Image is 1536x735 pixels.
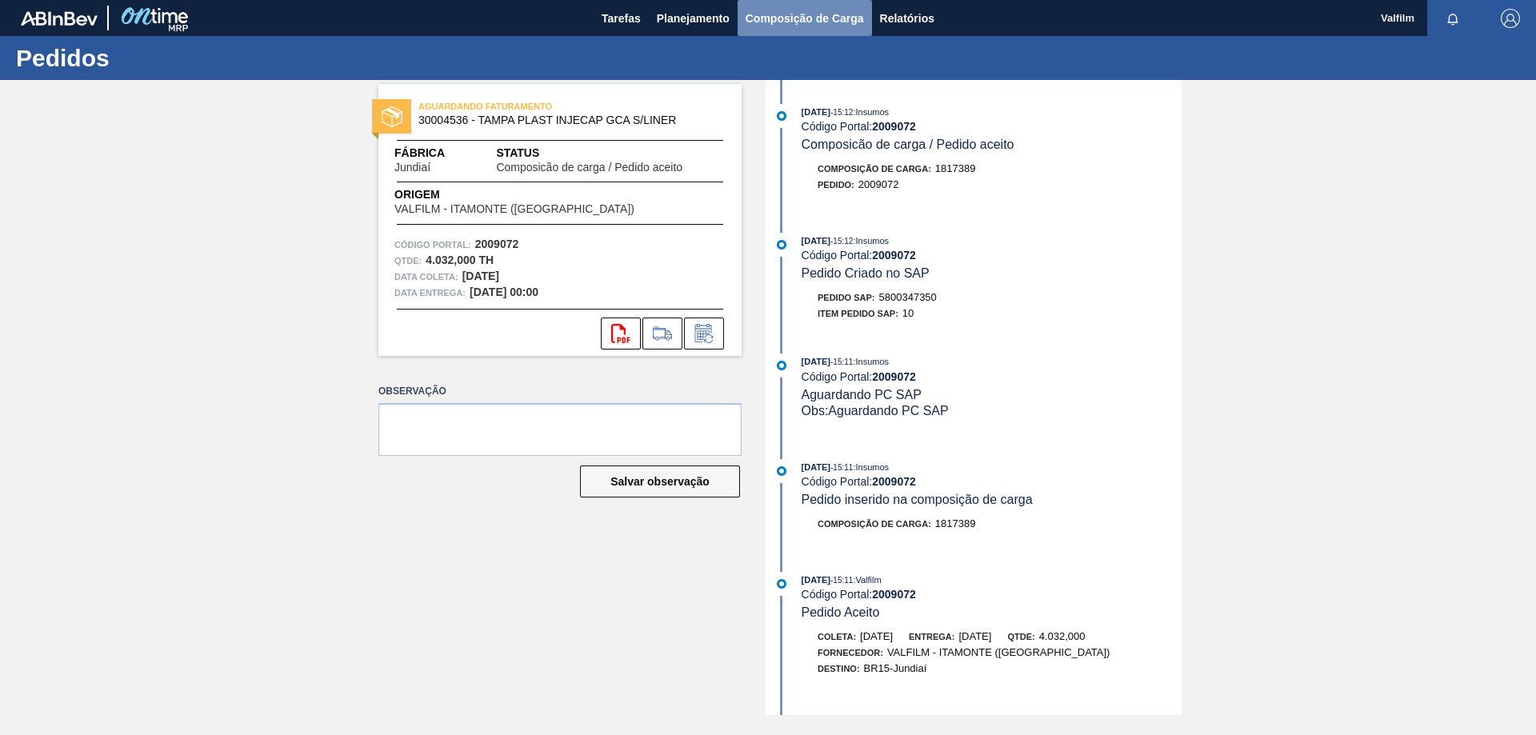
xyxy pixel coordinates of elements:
img: atual [777,111,786,121]
span: - 15:11 [830,576,853,585]
span: 4.032,000 [1039,630,1086,642]
button: Salvar observação [580,465,740,497]
span: Aguardando PC SAP [802,388,922,401]
span: : Insumos [853,107,889,117]
button: Notificações [1427,7,1478,30]
span: Status [496,145,726,162]
span: [DATE] [802,236,830,246]
img: Logout [1501,9,1520,28]
span: Data coleta: [394,269,458,285]
strong: [DATE] 00:00 [470,286,538,298]
span: Composição de Carga [746,9,864,28]
div: Código Portal: [802,475,1182,488]
span: Pedido inserido na composição de carga [802,493,1033,506]
strong: 2009072 [872,120,916,133]
div: Código Portal: [802,120,1182,133]
span: - 15:12 [830,108,853,117]
img: atual [777,579,786,589]
span: [DATE] [860,630,893,642]
span: Pedido Aceito [802,605,880,619]
span: [DATE] [802,107,830,117]
span: AGUARDANDO FATURAMENTO [418,98,642,114]
span: Planejamento [657,9,730,28]
h1: Pedidos [16,49,300,67]
span: 5800347350 [879,291,937,303]
img: TNhmsLtSVTkK8tSr43FrP2fwEKptu5GPRR3wAAAABJRU5ErkJggg== [21,11,98,26]
span: Entrega: [909,632,954,641]
span: [DATE] [958,630,991,642]
span: Qtde : [394,253,422,269]
span: Fábrica [394,145,481,162]
span: - 15:11 [830,463,853,472]
span: Composição de Carga : [818,164,931,174]
div: Abrir arquivo PDF [601,318,641,350]
strong: 2009072 [872,588,916,601]
span: Fornecedor: [818,648,883,657]
span: Composição de Carga : [818,519,931,529]
span: : Insumos [853,462,889,472]
div: Código Portal: [802,249,1182,262]
span: [DATE] [802,575,830,585]
img: atual [777,240,786,250]
span: Pedido SAP: [818,293,875,302]
span: Pedido Criado no SAP [802,266,930,280]
div: Ir para Composição de Carga [642,318,682,350]
span: - 15:12 [830,237,853,246]
span: [DATE] [802,462,830,472]
span: Tarefas [602,9,641,28]
strong: [DATE] [462,270,499,282]
span: BR15-Jundiaí [864,662,927,674]
span: Destino: [818,664,860,673]
span: 1817389 [935,162,976,174]
span: : Insumos [853,236,889,246]
span: Data entrega: [394,285,466,301]
span: [DATE] [802,357,830,366]
strong: 2009072 [872,475,916,488]
div: Código Portal: [802,370,1182,383]
strong: 2009072 [872,370,916,383]
div: Código Portal: [802,588,1182,601]
span: Código Portal: [394,237,471,253]
span: Jundiaí [394,162,430,174]
strong: 4.032,000 TH [426,254,494,266]
img: status [382,106,402,127]
span: Composicão de carga / Pedido aceito [802,138,1014,151]
span: VALFILM - ITAMONTE ([GEOGRAPHIC_DATA]) [394,203,634,215]
span: Item pedido SAP: [818,309,898,318]
span: : Insumos [853,357,889,366]
span: - 15:11 [830,358,853,366]
span: 30004536 - TAMPA PLAST INJECAP GCA S/LINER [418,114,709,126]
span: 1817389 [935,517,976,529]
strong: 2009072 [872,249,916,262]
span: 2009072 [858,178,899,190]
span: Pedido : [818,180,854,190]
label: Observação [378,380,742,403]
img: atual [777,466,786,476]
span: VALFILM - ITAMONTE ([GEOGRAPHIC_DATA]) [887,646,1110,658]
strong: 2009072 [475,238,519,250]
img: atual [777,361,786,370]
span: Obs: Aguardando PC SAP [802,404,949,417]
span: : Valfilm [853,575,881,585]
span: Coleta: [818,632,856,641]
span: Composicão de carga / Pedido aceito [496,162,682,174]
span: 10 [902,307,914,319]
div: Informar alteração no pedido [684,318,724,350]
span: Relatórios [880,9,934,28]
span: Qtde: [1007,632,1034,641]
span: Origem [394,186,680,203]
